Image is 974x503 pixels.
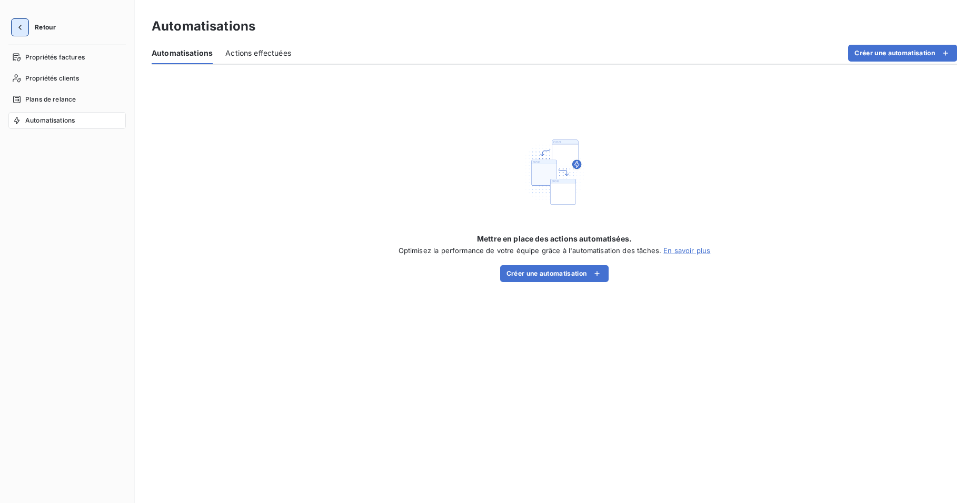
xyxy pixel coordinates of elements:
button: Retour [8,19,64,36]
button: Créer une automatisation [500,265,609,282]
span: Plans de relance [25,95,76,104]
img: Empty state [521,138,588,206]
span: Propriétés clients [25,74,79,83]
span: Automatisations [25,116,75,125]
span: Optimisez la performance de votre équipe grâce à l'automatisation des tâches. [399,246,662,255]
a: Propriétés factures [8,49,126,66]
a: Automatisations [8,112,126,129]
a: En savoir plus [663,246,710,255]
a: Plans de relance [8,91,126,108]
h3: Automatisations [152,17,255,36]
button: Créer une automatisation [848,45,957,62]
span: Retour [35,24,56,31]
a: Propriétés clients [8,70,126,87]
span: Mettre en place des actions automatisées. [477,234,632,244]
span: Propriétés factures [25,53,85,62]
span: Actions effectuées [225,48,291,58]
span: Automatisations [152,48,213,58]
